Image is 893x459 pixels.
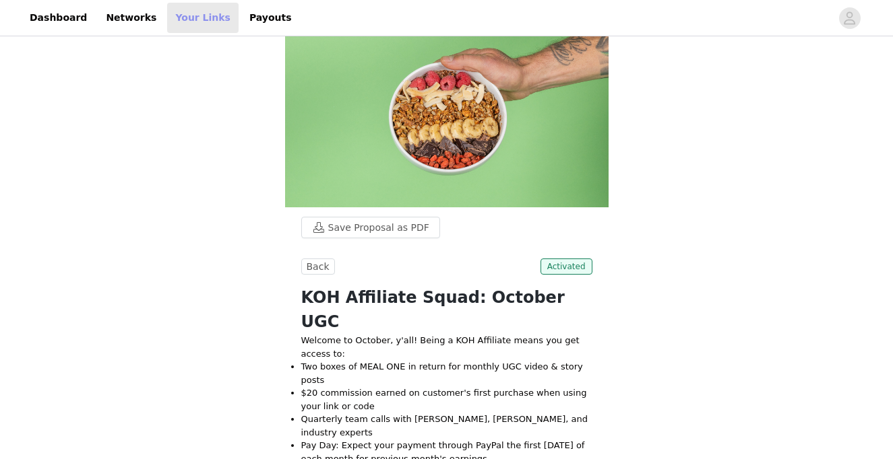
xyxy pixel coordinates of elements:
button: Save Proposal as PDF [301,217,440,238]
div: avatar [843,7,856,29]
li: Two boxes of MEAL ONE in return for monthly UGC video & story posts [301,360,592,386]
button: Back [301,258,335,275]
a: Your Links [167,3,239,33]
p: Welcome to October, y'all! Being a KOH Affiliate means you get access to: [301,334,592,360]
a: Networks [98,3,164,33]
a: Payouts [241,3,300,33]
a: Dashboard [22,3,95,33]
h1: KOH Affiliate Squad: October UGC [301,285,592,334]
li: Quarterly team calls with [PERSON_NAME], [PERSON_NAME], and industry experts [301,413,592,439]
span: Activated [541,258,592,275]
li: $20 commission earned on customer's first purchase when using your link or code [301,386,592,413]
